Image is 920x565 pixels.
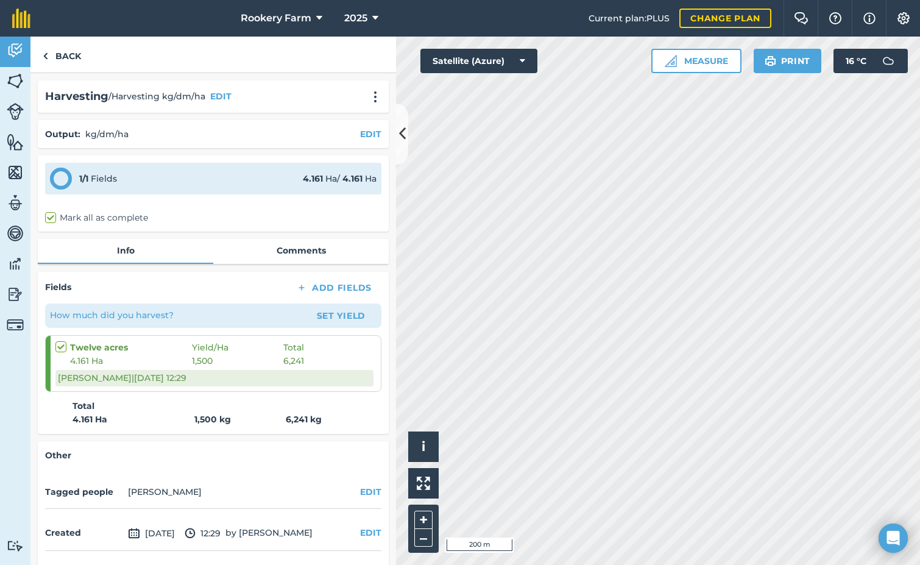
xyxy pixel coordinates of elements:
[286,414,322,425] strong: 6,241 kg
[7,255,24,273] img: svg+xml;base64,PD94bWwgdmVyc2lvbj0iMS4wIiBlbmNvZGluZz0idXRmLTgiPz4KPCEtLSBHZW5lcmF0b3I6IEFkb2JlIE...
[128,526,140,541] img: svg+xml;base64,PD94bWwgdmVyc2lvbj0iMS4wIiBlbmNvZGluZz0idXRmLTgiPz4KPCEtLSBHZW5lcmF0b3I6IEFkb2JlIE...
[45,280,71,294] h4: Fields
[55,370,373,386] div: [PERSON_NAME] | [DATE] 12:29
[45,485,123,499] h4: Tagged people
[589,12,670,25] span: Current plan : PLUS
[7,133,24,151] img: svg+xml;base64,PHN2ZyB4bWxucz0iaHR0cDovL3d3dy53My5vcmcvMjAwMC9zdmciIHdpZHRoPSI1NiIgaGVpZ2h0PSI2MC...
[43,49,48,63] img: svg+xml;base64,PHN2ZyB4bWxucz0iaHR0cDovL3d3dy53My5vcmcvMjAwMC9zdmciIHdpZHRoPSI5IiBoZWlnaHQ9IjI0Ii...
[192,341,283,354] span: Yield / Ha
[128,526,175,541] span: [DATE]
[286,279,381,296] button: Add Fields
[79,173,88,184] strong: 1 / 1
[128,485,202,499] li: [PERSON_NAME]
[344,11,367,26] span: 2025
[306,306,377,325] button: Set Yield
[651,49,741,73] button: Measure
[213,239,389,262] a: Comments
[45,449,381,462] h4: Other
[7,316,24,333] img: svg+xml;base64,PD94bWwgdmVyc2lvbj0iMS4wIiBlbmNvZGluZz0idXRmLTgiPz4KPCEtLSBHZW5lcmF0b3I6IEFkb2JlIE...
[73,413,194,426] strong: 4.161 Ha
[417,477,430,490] img: Four arrows, one pointing top left, one top right, one bottom right and the last bottom left
[283,354,304,368] span: 6,241
[45,516,381,551] div: by [PERSON_NAME]
[414,529,433,547] button: –
[241,11,311,26] span: Rookery Farm
[7,224,24,243] img: svg+xml;base64,PD94bWwgdmVyc2lvbj0iMS4wIiBlbmNvZGluZz0idXRmLTgiPz4KPCEtLSBHZW5lcmF0b3I6IEFkb2JlIE...
[79,172,117,185] div: Fields
[108,90,205,103] span: / Harvesting kg/dm/ha
[368,91,383,103] img: svg+xml;base64,PHN2ZyB4bWxucz0iaHR0cDovL3d3dy53My5vcmcvMjAwMC9zdmciIHdpZHRoPSIyMCIgaGVpZ2h0PSIyNC...
[45,526,123,539] h4: Created
[85,127,129,141] p: kg/dm/ha
[303,172,377,185] div: Ha / Ha
[45,211,148,224] label: Mark all as complete
[7,285,24,304] img: svg+xml;base64,PD94bWwgdmVyc2lvbj0iMS4wIiBlbmNvZGluZz0idXRmLTgiPz4KPCEtLSBHZW5lcmF0b3I6IEFkb2JlIE...
[422,439,425,454] span: i
[846,49,866,73] span: 16 ° C
[7,103,24,120] img: svg+xml;base64,PD94bWwgdmVyc2lvbj0iMS4wIiBlbmNvZGluZz0idXRmLTgiPz4KPCEtLSBHZW5lcmF0b3I6IEFkb2JlIE...
[30,37,93,73] a: Back
[194,413,286,426] strong: 1,500 kg
[679,9,771,28] a: Change plan
[70,341,192,354] strong: Twelve acres
[50,308,174,322] p: How much did you harvest?
[185,526,221,541] span: 12:29
[7,41,24,60] img: svg+xml;base64,PD94bWwgdmVyc2lvbj0iMS4wIiBlbmNvZGluZz0idXRmLTgiPz4KPCEtLSBHZW5lcmF0b3I6IEFkb2JlIE...
[342,173,363,184] strong: 4.161
[833,49,908,73] button: 16 °C
[7,194,24,212] img: svg+xml;base64,PD94bWwgdmVyc2lvbj0iMS4wIiBlbmNvZGluZz0idXRmLTgiPz4KPCEtLSBHZW5lcmF0b3I6IEFkb2JlIE...
[12,9,30,28] img: fieldmargin Logo
[408,432,439,462] button: i
[754,49,822,73] button: Print
[863,11,876,26] img: svg+xml;base64,PHN2ZyB4bWxucz0iaHR0cDovL3d3dy53My5vcmcvMjAwMC9zdmciIHdpZHRoPSIxNyIgaGVpZ2h0PSIxNy...
[420,49,537,73] button: Satellite (Azure)
[765,54,776,68] img: svg+xml;base64,PHN2ZyB4bWxucz0iaHR0cDovL3d3dy53My5vcmcvMjAwMC9zdmciIHdpZHRoPSIxOSIgaGVpZ2h0PSIyNC...
[192,354,283,368] span: 1,500
[45,127,80,141] h4: Output :
[45,88,108,105] h2: Harvesting
[360,127,381,141] button: EDIT
[283,341,304,354] span: Total
[73,399,94,413] strong: Total
[7,72,24,90] img: svg+xml;base64,PHN2ZyB4bWxucz0iaHR0cDovL3d3dy53My5vcmcvMjAwMC9zdmciIHdpZHRoPSI1NiIgaGVpZ2h0PSI2MC...
[828,12,843,24] img: A question mark icon
[665,55,677,67] img: Ruler icon
[303,173,323,184] strong: 4.161
[360,526,381,539] button: EDIT
[879,524,908,553] div: Open Intercom Messenger
[7,163,24,182] img: svg+xml;base64,PHN2ZyB4bWxucz0iaHR0cDovL3d3dy53My5vcmcvMjAwMC9zdmciIHdpZHRoPSI1NiIgaGVpZ2h0PSI2MC...
[414,511,433,529] button: +
[876,49,901,73] img: svg+xml;base64,PD94bWwgdmVyc2lvbj0iMS4wIiBlbmNvZGluZz0idXRmLTgiPz4KPCEtLSBHZW5lcmF0b3I6IEFkb2JlIE...
[7,540,24,552] img: svg+xml;base64,PD94bWwgdmVyc2lvbj0iMS4wIiBlbmNvZGluZz0idXRmLTgiPz4KPCEtLSBHZW5lcmF0b3I6IEFkb2JlIE...
[185,526,196,541] img: svg+xml;base64,PD94bWwgdmVyc2lvbj0iMS4wIiBlbmNvZGluZz0idXRmLTgiPz4KPCEtLSBHZW5lcmF0b3I6IEFkb2JlIE...
[38,239,213,262] a: Info
[70,354,192,368] span: 4.161 Ha
[896,12,911,24] img: A cog icon
[794,12,809,24] img: Two speech bubbles overlapping with the left bubble in the forefront
[210,90,232,103] button: EDIT
[360,485,381,499] button: EDIT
